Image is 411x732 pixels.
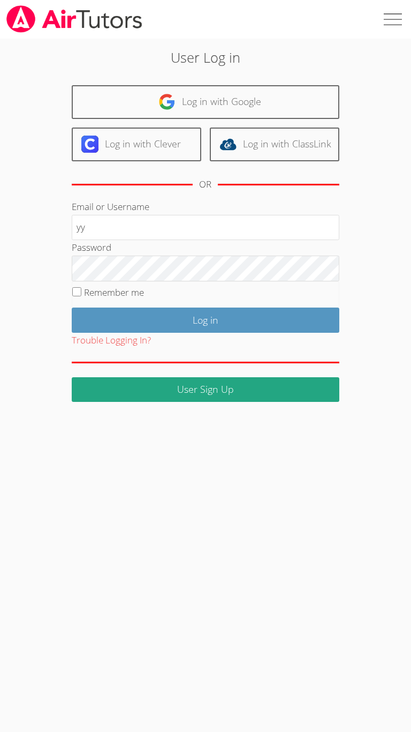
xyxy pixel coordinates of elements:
[72,200,149,213] label: Email or Username
[72,128,201,161] a: Log in with Clever
[72,85,339,119] a: Log in with Google
[84,286,144,298] label: Remember me
[210,128,339,161] a: Log in with ClassLink
[158,93,176,110] img: google-logo-50288ca7cdecda66e5e0955fdab243c47b7ad437acaf1139b6f446037453330a.svg
[72,333,151,348] button: Trouble Logging In?
[72,308,339,333] input: Log in
[5,5,143,33] img: airtutors_banner-c4298cdbf04f3fff15de1276eac7730deb9818008684d7c2e4769d2f7ddbe033.png
[199,177,211,192] div: OR
[81,136,98,153] img: clever-logo-6eab21bc6e7a338710f1a6ff85c0baf02591cd810cc4098c63d3a4b26e2feb20.svg
[72,241,111,253] label: Password
[72,377,339,402] a: User Sign Up
[58,47,354,68] h2: User Log in
[219,136,237,153] img: classlink-logo-d6bb404cc1216ec64c9a2012d9dc4662098be43eaf13dc465df04b49fa7ab582.svg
